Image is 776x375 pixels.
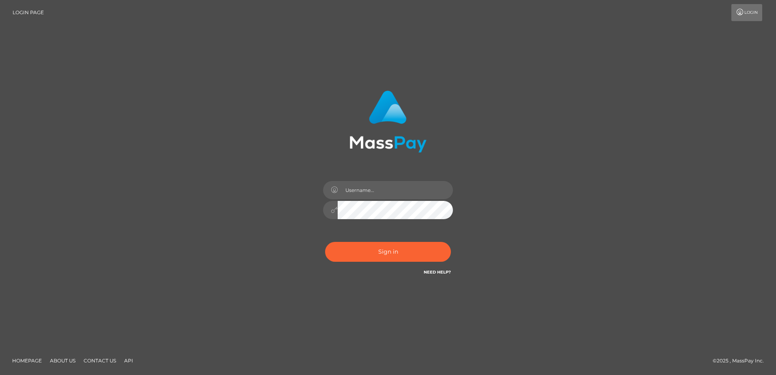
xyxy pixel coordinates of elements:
img: MassPay Login [349,91,427,153]
a: Need Help? [424,269,451,275]
div: © 2025 , MassPay Inc. [713,356,770,365]
a: Login Page [13,4,44,21]
a: API [121,354,136,367]
a: About Us [47,354,79,367]
input: Username... [338,181,453,199]
a: Contact Us [80,354,119,367]
a: Homepage [9,354,45,367]
a: Login [731,4,762,21]
button: Sign in [325,242,451,262]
